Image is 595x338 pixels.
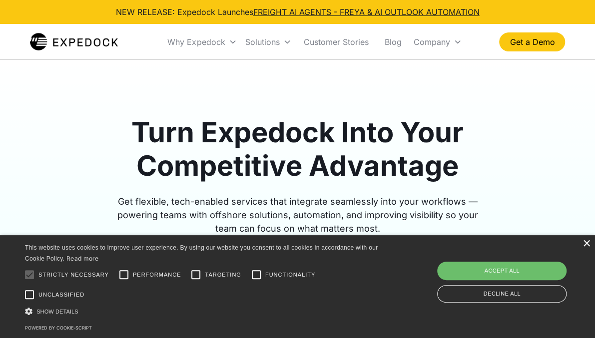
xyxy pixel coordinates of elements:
span: Show details [36,309,78,315]
div: Company [409,25,466,59]
span: This website uses cookies to improve user experience. By using our website you consent to all coo... [25,244,378,263]
div: Show details [25,306,379,317]
div: Why Expedock [167,37,225,47]
div: Solutions [241,25,295,59]
span: Strictly necessary [38,271,109,279]
span: Targeting [205,271,241,279]
iframe: Chat Widget [545,290,595,338]
span: Performance [133,271,181,279]
div: Get flexible, tech-enabled services that integrate seamlessly into your workflows — powering team... [106,195,490,235]
div: NEW RELEASE: Expedock Launches [116,6,480,18]
div: Decline all [437,285,567,303]
div: Company [413,37,450,47]
a: Powered by cookie-script [25,325,92,331]
div: Why Expedock [163,25,241,59]
div: Close [583,240,590,248]
span: Unclassified [38,291,84,299]
a: FREIGHT AI AGENTS - FREYA & AI OUTLOOK AUTOMATION [253,7,480,17]
a: Blog [376,25,409,59]
div: Accept all [437,262,567,280]
span: Functionality [265,271,315,279]
a: Read more [66,255,99,262]
div: Solutions [245,37,279,47]
a: home [30,32,118,52]
img: Expedock Logo [30,32,118,52]
a: Get a Demo [499,32,565,51]
h1: Turn Expedock Into Your Competitive Advantage [106,116,490,183]
a: Customer Stories [295,25,376,59]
